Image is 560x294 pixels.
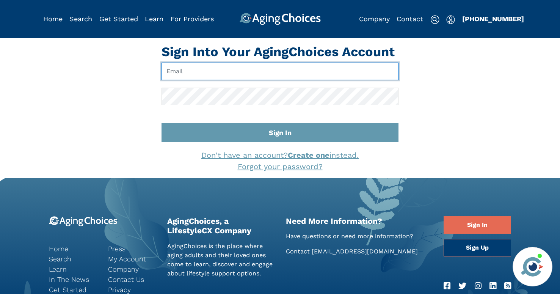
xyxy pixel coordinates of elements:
[162,63,398,80] input: Email
[359,15,390,23] a: Company
[108,274,156,285] a: Contact Us
[167,216,275,235] h2: AgingChoices, a LifestyleCX Company
[238,162,323,171] a: Forgot your password?
[145,15,163,23] a: Learn
[430,15,439,24] img: search-icon.svg
[489,280,496,292] a: LinkedIn
[162,88,398,105] input: Password
[286,216,433,226] h2: Need More Information?
[49,216,118,226] img: 9-logo.svg
[519,254,545,280] img: avatar
[49,274,97,285] a: In The News
[69,13,92,25] div: Popover trigger
[49,264,97,274] a: Learn
[108,254,156,264] a: My Account
[108,264,156,274] a: Company
[162,44,398,60] h1: Sign Into Your AgingChoices Account
[239,13,320,25] img: AgingChoices
[444,216,511,234] a: Sign In
[49,244,97,254] a: Home
[458,280,466,292] a: Twitter
[49,254,97,264] a: Search
[444,280,450,292] a: Facebook
[108,244,156,254] a: Press
[171,15,214,23] a: For Providers
[99,15,138,23] a: Get Started
[167,242,275,278] p: AgingChoices is the place where aging adults and their loved ones come to learn, discover and eng...
[444,239,511,256] a: Sign Up
[446,13,455,25] div: Popover trigger
[446,15,455,24] img: user-icon.svg
[504,280,511,292] a: RSS Feed
[69,15,92,23] a: Search
[201,151,359,160] a: Don't have an account?Create oneinstead.
[312,248,418,255] a: [EMAIL_ADDRESS][DOMAIN_NAME]
[43,15,63,23] a: Home
[397,15,423,23] a: Contact
[286,232,433,241] p: Have questions or need more information?
[286,247,433,256] p: Contact
[462,15,524,23] a: [PHONE_NUMBER]
[288,151,329,160] strong: Create one
[475,280,482,292] a: Instagram
[162,123,398,142] button: Sign In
